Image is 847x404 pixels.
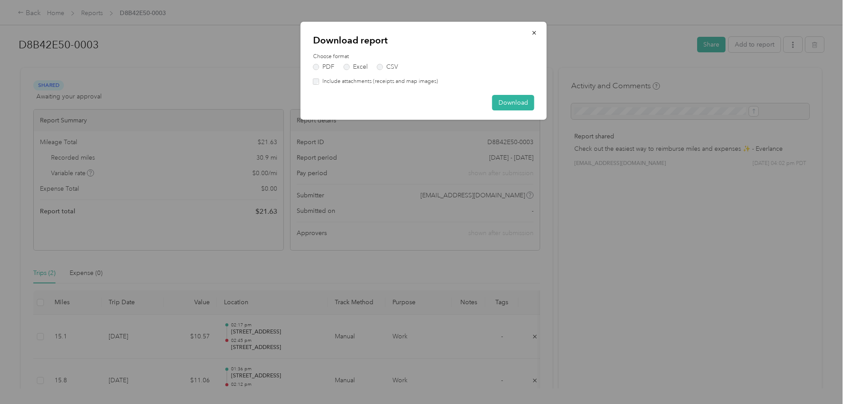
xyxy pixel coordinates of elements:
[319,78,438,86] label: Include attachments (receipts and map images)
[797,354,847,404] iframe: Everlance-gr Chat Button Frame
[344,64,368,70] label: Excel
[313,64,334,70] label: PDF
[377,64,398,70] label: CSV
[313,53,534,61] label: Choose format
[313,34,534,47] p: Download report
[492,95,534,110] button: Download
